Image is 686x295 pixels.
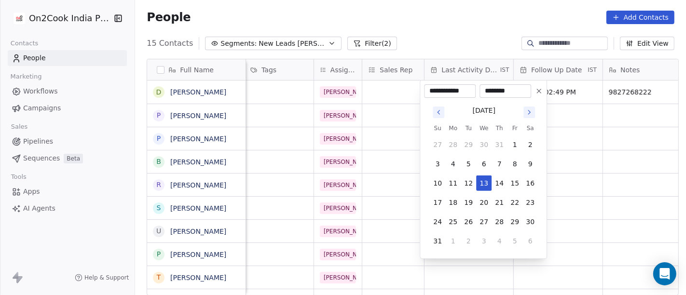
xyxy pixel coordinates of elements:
[461,233,476,249] button: 2
[461,195,476,210] button: 19
[522,156,538,172] button: 9
[507,214,522,229] button: 29
[476,123,492,133] th: Wednesday
[507,195,522,210] button: 22
[445,233,461,249] button: 1
[507,233,522,249] button: 5
[492,195,507,210] button: 21
[445,214,461,229] button: 25
[430,214,445,229] button: 24
[476,156,492,172] button: 6
[492,214,507,229] button: 28
[461,137,476,152] button: 29
[507,123,522,133] th: Friday
[445,195,461,210] button: 18
[522,195,538,210] button: 23
[445,123,461,133] th: Monday
[507,156,522,172] button: 8
[473,106,495,116] div: [DATE]
[507,137,522,152] button: 1
[461,214,476,229] button: 26
[461,175,476,191] button: 12
[430,233,445,249] button: 31
[476,195,492,210] button: 20
[522,214,538,229] button: 30
[476,214,492,229] button: 27
[522,175,538,191] button: 16
[522,123,538,133] th: Saturday
[430,175,445,191] button: 10
[461,156,476,172] button: 5
[522,137,538,152] button: 2
[430,123,445,133] th: Sunday
[432,106,445,119] button: Go to previous month
[522,233,538,249] button: 6
[522,106,536,119] button: Go to next month
[430,195,445,210] button: 17
[430,137,445,152] button: 27
[492,137,507,152] button: 31
[476,233,492,249] button: 3
[476,137,492,152] button: 30
[492,175,507,191] button: 14
[445,156,461,172] button: 4
[461,123,476,133] th: Tuesday
[430,156,445,172] button: 3
[492,123,507,133] th: Thursday
[492,156,507,172] button: 7
[507,175,522,191] button: 15
[445,175,461,191] button: 11
[492,233,507,249] button: 4
[476,175,492,191] button: 13
[445,137,461,152] button: 28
